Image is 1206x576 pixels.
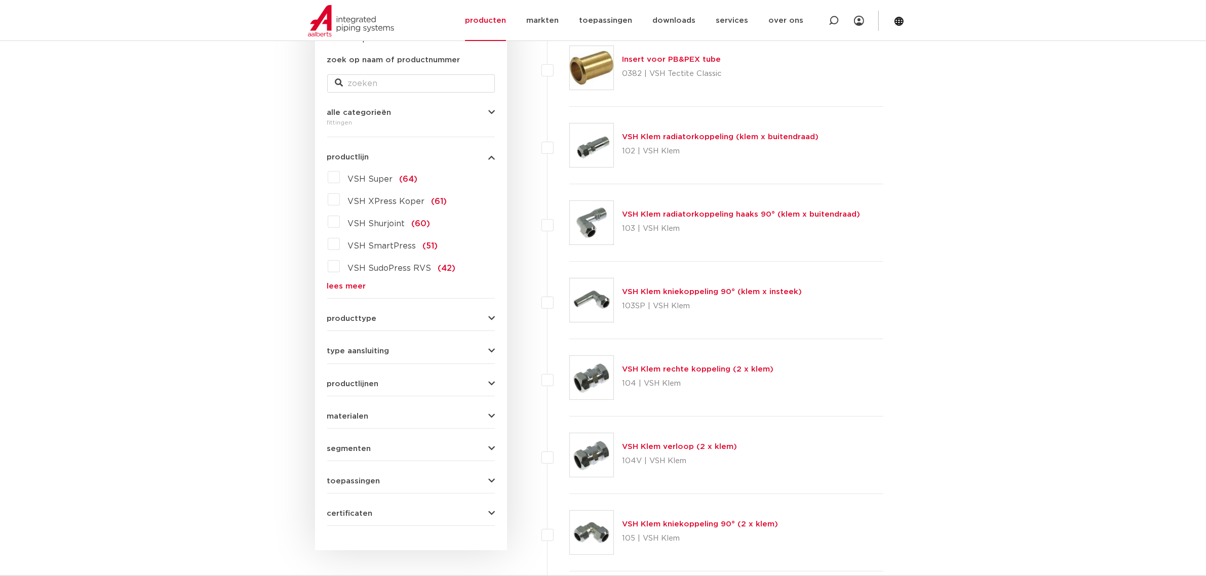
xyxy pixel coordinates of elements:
[570,356,613,399] img: Thumbnail for VSH Klem rechte koppeling (2 x klem)
[327,109,392,116] span: alle categorieën
[327,510,495,517] button: certificaten
[327,445,495,452] button: segmenten
[622,288,802,296] a: VSH Klem kniekoppeling 90° (klem x insteek)
[622,133,819,141] a: VSH Klem radiatorkoppeling (klem x buitendraad)
[622,298,802,314] p: 103SP | VSH Klem
[348,175,393,183] span: VSH Super
[327,347,495,355] button: type aansluiting
[327,109,495,116] button: alle categorieën
[327,413,369,420] span: materialen
[327,347,390,355] span: type aansluiting
[622,530,778,547] p: 105 | VSH Klem
[327,445,371,452] span: segmenten
[348,264,432,272] span: VSH SudoPress RVS
[327,282,495,290] a: lees meer
[622,143,819,159] p: 102 | VSH Klem
[327,477,380,485] span: toepassingen
[570,201,613,244] img: Thumbnail for VSH Klem radiatorkoppeling haaks 90° (klem x buitendraad)
[327,116,495,129] div: fittingen
[622,443,737,450] a: VSH Klem verloop (2 x klem)
[622,520,778,528] a: VSH Klem kniekoppeling 90° (2 x klem)
[438,264,456,272] span: (42)
[432,197,447,205] span: (61)
[622,211,860,218] a: VSH Klem radiatorkoppeling haaks 90° (klem x buitendraad)
[327,380,379,388] span: productlijnen
[327,153,369,161] span: productlijn
[327,74,495,93] input: zoeken
[622,453,737,469] p: 104V | VSH Klem
[622,376,773,392] p: 104 | VSH Klem
[622,66,722,82] p: 0382 | VSH Tectite Classic
[412,220,431,228] span: (60)
[327,413,495,420] button: materialen
[327,380,495,388] button: productlijnen
[570,511,613,554] img: Thumbnail for VSH Klem kniekoppeling 90° (2 x klem)
[327,153,495,161] button: productlijn
[348,197,425,205] span: VSH XPress Koper
[327,510,373,517] span: certificaten
[327,315,495,322] button: producttype
[327,54,460,66] label: zoek op naam of productnummer
[622,365,773,373] a: VSH Klem rechte koppeling (2 x klem)
[348,220,405,228] span: VSH Shurjoint
[348,242,416,250] span: VSH SmartPress
[423,242,438,250] span: (51)
[622,56,721,63] a: Insert voor PB&PEX tube
[570,433,613,477] img: Thumbnail for VSH Klem verloop (2 x klem)
[570,124,613,167] img: Thumbnail for VSH Klem radiatorkoppeling (klem x buitendraad)
[327,477,495,485] button: toepassingen
[570,46,613,90] img: Thumbnail for Insert voor PB&PEX tube
[622,221,860,237] p: 103 | VSH Klem
[327,315,377,322] span: producttype
[570,278,613,322] img: Thumbnail for VSH Klem kniekoppeling 90° (klem x insteek)
[400,175,418,183] span: (64)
